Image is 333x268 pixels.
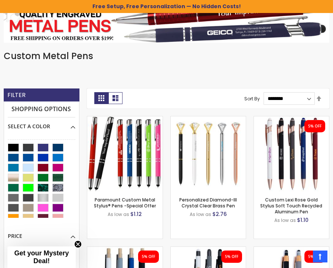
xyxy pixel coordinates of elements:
div: 5% OFF [308,124,321,129]
div: 5% OFF [142,254,155,259]
span: $1.10 [297,216,308,224]
a: Eco-Friendly Aluminum Bali Satin Soft Touch Gel Click Pen [87,246,162,253]
strong: Filter [7,91,26,99]
strong: Grid [94,92,108,104]
span: As low as [274,217,296,223]
a: Top [313,251,327,262]
a: Personalized Diamond-III Crystal Clear Brass Pen [179,197,237,209]
a: Paramount Custom Metal Stylus® Pens -Special Offer [87,116,162,122]
div: Select A Color [8,117,75,130]
strong: Shopping Options [8,101,75,117]
span: As low as [190,211,211,217]
img: Custom Lexi Rose Gold Stylus Soft Touch Recycled Aluminum Pen [254,116,329,191]
div: Get your Mystery Deal!Close teaser [7,246,76,268]
a: Custom Lexi Rose Gold Stylus Soft Touch Recycled Aluminum Pen [260,197,322,215]
a: Custom Recycled Fleetwood Stylus Satin Soft Touch Gel Click Pen [171,246,246,253]
button: Close teaser [74,240,82,248]
a: Custom Lexi Rose Gold Stylus Soft Touch Recycled Aluminum Pen [254,116,329,122]
a: Personalized Copper Penny Stylus Satin Soft Touch Click Metal Pen [254,246,329,253]
div: Price [8,227,75,240]
span: Get your Mystery Deal! [14,249,69,265]
span: As low as [108,211,129,217]
a: Paramount Custom Metal Stylus® Pens -Special Offer [94,197,156,209]
label: Sort By [244,95,260,101]
h1: Custom Metal Pens [4,50,329,62]
a: Personalized Diamond-III Crystal Clear Brass Pen [171,116,246,122]
div: 5% OFF [225,254,238,259]
div: 5% OFF [308,254,321,259]
span: $1.12 [130,210,142,218]
img: Paramount Custom Metal Stylus® Pens -Special Offer [87,116,162,191]
span: $2.76 [212,210,227,218]
img: Personalized Diamond-III Crystal Clear Brass Pen [171,116,246,191]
